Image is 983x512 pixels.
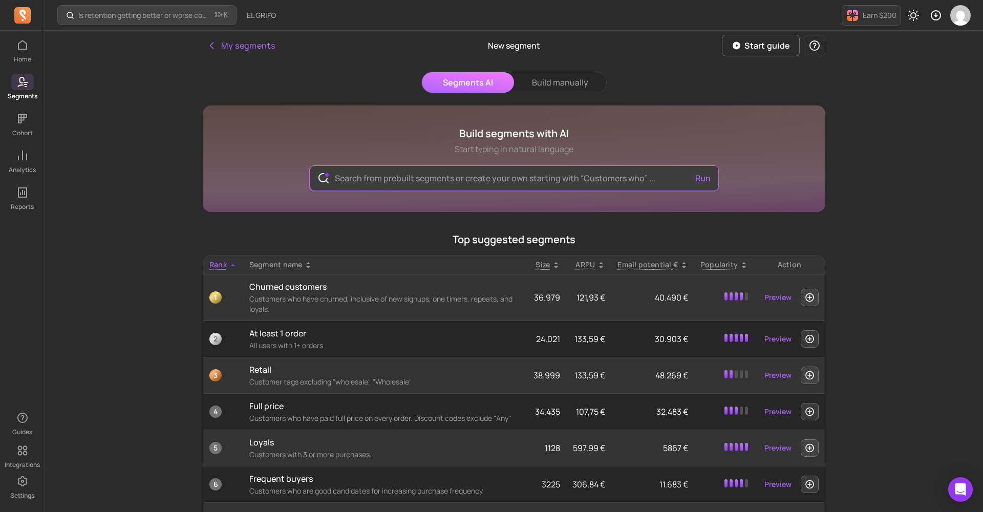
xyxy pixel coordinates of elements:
button: Segments AI [422,72,514,93]
button: Build manually [514,72,606,93]
p: Cohort [12,129,33,137]
span: EL GRIFO [247,10,276,20]
span: 1 [209,291,222,304]
div: Segment name [249,260,521,270]
button: My segments [203,35,279,56]
p: Customer tags excluding "wholesale", "Wholesale" [249,377,521,387]
p: At least 1 order [249,327,521,339]
p: All users with 1+ orders [249,340,521,351]
button: Run [691,168,715,188]
span: 1128 [545,442,560,454]
button: Start guide [722,35,800,56]
p: Home [14,55,31,63]
p: Guides [12,428,32,436]
a: Preview [760,475,796,494]
span: + [215,10,228,20]
p: Earn $200 [863,10,896,20]
button: Guides [11,408,34,438]
p: Settings [10,492,34,500]
a: Preview [760,288,796,307]
button: Earn $200 [842,5,901,26]
span: 3225 [542,479,560,490]
span: 32.483 € [656,406,688,417]
span: 5867 € [663,442,688,454]
p: Customers with 3 or more purchases. [249,450,521,460]
span: 40.490 € [655,292,688,303]
span: 4 [209,406,222,418]
p: Start typing in natural language [455,143,573,155]
a: Preview [760,439,796,457]
span: 2 [209,333,222,345]
p: Is retention getting better or worse compared to last year? [78,10,211,20]
div: Action [760,260,819,270]
span: 11.683 € [659,479,688,490]
span: Size [536,260,550,269]
div: Open Intercom Messenger [948,477,973,502]
span: 30.903 € [655,333,688,345]
p: Top suggested segments [203,232,825,247]
p: Loyals [249,436,521,449]
p: Email potential € [617,260,678,270]
a: Preview [760,366,796,385]
p: Integrations [5,461,40,469]
p: New segment [488,39,540,52]
span: 38.999 [533,370,560,381]
button: EL GRIFO [241,6,282,25]
p: Analytics [9,166,36,174]
button: Is retention getting better or worse compared to last year?⌘+K [57,5,237,25]
p: Start guide [744,39,790,52]
span: 133,59 € [574,333,605,345]
p: Full price [249,400,521,412]
p: Retail [249,364,521,376]
span: 48.269 € [655,370,688,381]
span: Rank [209,260,227,269]
span: 133,59 € [574,370,605,381]
img: avatar [950,5,971,26]
p: ARPU [575,260,595,270]
p: Popularity [700,260,738,270]
a: Preview [760,402,796,421]
p: Reports [11,203,34,211]
kbd: K [224,11,228,19]
span: 3 [209,369,222,381]
p: Frequent buyers [249,473,521,485]
span: 34.435 [535,406,560,417]
span: 121,93 € [576,292,605,303]
p: Customers who are good candidates for increasing purchase frequency [249,486,521,496]
span: 107,75 € [576,406,605,417]
button: Toggle dark mode [903,5,924,26]
p: Customers who have paid full price on every order. Discount codes exclude "Any" [249,413,521,423]
h1: Build segments with AI [455,126,573,141]
span: 5 [209,442,222,454]
p: Churned customers [249,281,521,293]
p: Segments [8,92,37,100]
p: Customers who have churned, inclusive of new signups, one timers, repeats, and loyals. [249,294,521,314]
a: Preview [760,330,796,348]
kbd: ⌘ [215,9,220,22]
span: 24.021 [536,333,560,345]
span: 597,99 € [573,442,605,454]
input: Search from prebuilt segments or create your own starting with “Customers who” ... [327,166,702,190]
span: 36.979 [534,292,560,303]
span: 306,84 € [572,479,605,490]
span: 6 [209,478,222,490]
